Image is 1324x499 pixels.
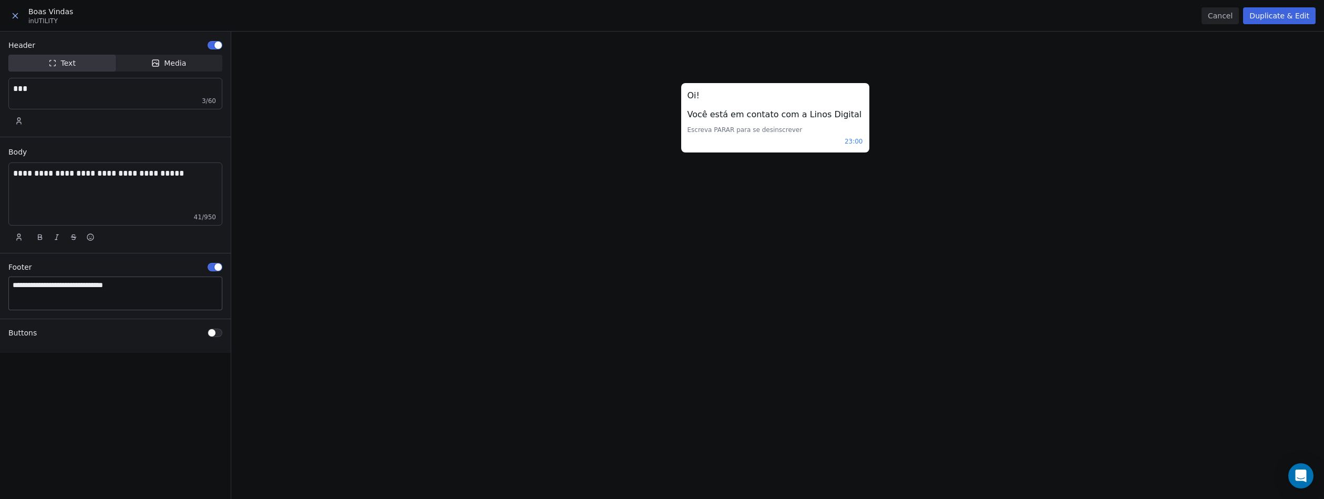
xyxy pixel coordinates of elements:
span: in UTILITY [28,17,73,25]
span: Boas Vindas [28,6,73,17]
div: Open Intercom Messenger [1288,463,1313,488]
img: WhatsApp [673,329,878,360]
span: Oi! [687,90,700,100]
span: 23:00 [845,137,863,146]
img: WhatsApp [673,44,878,75]
img: WhatsApp Background [673,44,878,360]
button: Cancel [1202,7,1239,24]
button: Duplicate & Edit [1243,7,1316,24]
span: Você está em contato com a Linos Digital [687,109,862,119]
span: Escreva PARAR para se desinscrever [687,125,863,135]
